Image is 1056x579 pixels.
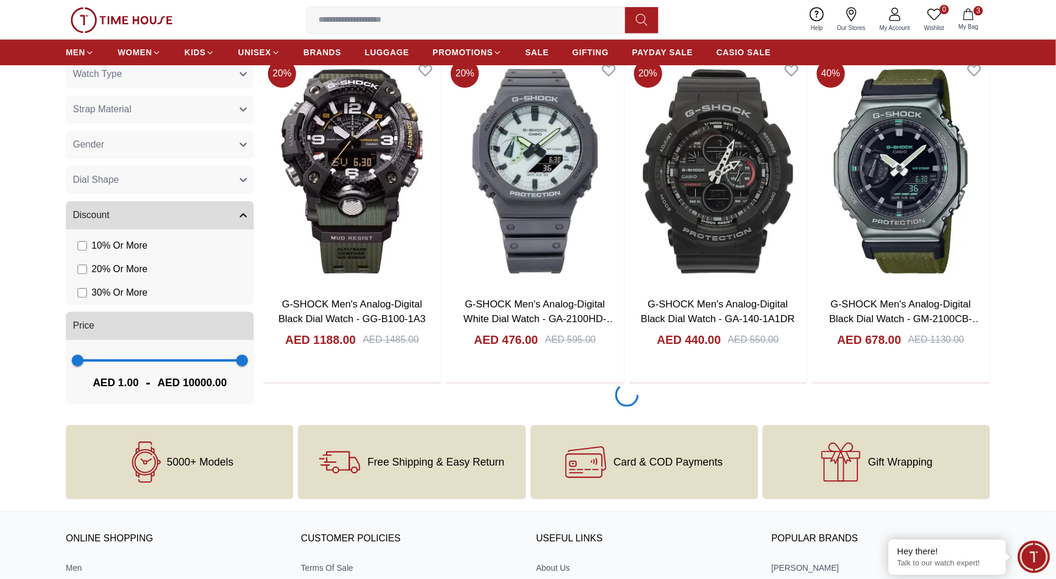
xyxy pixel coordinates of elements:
[285,332,356,348] h4: AED 1188.00
[304,42,341,63] a: BRANDS
[92,262,147,276] span: 20 % Or More
[66,130,254,159] button: Gender
[614,456,723,468] span: Card & COD Payments
[634,59,662,88] span: 20 %
[632,42,693,63] a: PAYDAY SALE
[73,319,94,333] span: Price
[73,102,132,116] span: Strap Material
[537,530,755,548] h3: USEFUL LINKS
[869,456,933,468] span: Gift Wrapping
[66,530,284,548] h3: ONLINE SHOPPING
[545,333,596,347] div: AED 595.00
[363,333,419,347] div: AED 1485.00
[92,286,147,300] span: 30 % Or More
[940,5,949,14] span: 0
[167,456,234,468] span: 5000+ Models
[875,24,915,32] span: My Account
[433,42,502,63] a: PROMOTIONS
[78,241,87,250] input: 10% Or More
[66,166,254,194] button: Dial Shape
[806,24,828,32] span: Help
[830,5,873,35] a: Our Stores
[728,333,779,347] div: AED 550.00
[641,299,795,325] a: G-SHOCK Men's Analog-Digital Black Dial Watch - GA-140-1A1DR
[301,530,519,548] h3: CUSTOMER POLICIES
[238,42,280,63] a: UNISEX
[279,299,426,325] a: G-SHOCK Men's Analog-Digital Black Dial Watch - GG-B100-1A3
[474,332,538,348] h4: AED 476.00
[78,265,87,274] input: 20% Or More
[837,332,901,348] h4: AED 678.00
[238,46,271,58] span: UNISEX
[157,374,227,391] span: AED 10000.00
[66,201,254,229] button: Discount
[572,42,609,63] a: GIFTING
[833,24,870,32] span: Our Stores
[78,288,87,297] input: 30% Or More
[897,558,997,568] p: Talk to our watch expert!
[139,373,157,392] span: -
[632,46,693,58] span: PAYDAY SALE
[66,312,254,340] button: Price
[572,46,609,58] span: GIFTING
[716,46,771,58] span: CASIO SALE
[185,46,206,58] span: KIDS
[66,42,94,63] a: MEN
[268,59,296,88] span: 20 %
[66,60,254,88] button: Watch Type
[804,5,830,35] a: Help
[446,55,623,287] img: G-SHOCK Men's Analog-Digital White Dial Watch - GA-2100HD-8ADR
[433,46,493,58] span: PROMOTIONS
[657,332,721,348] h4: AED 440.00
[917,5,951,35] a: 0Wishlist
[73,208,109,222] span: Discount
[920,24,949,32] span: Wishlist
[629,55,807,287] img: G-SHOCK Men's Analog-Digital Black Dial Watch - GA-140-1A1DR
[93,374,139,391] span: AED 1.00
[301,562,519,574] a: Terms Of Sale
[118,46,152,58] span: WOMEN
[66,46,85,58] span: MEN
[897,545,997,557] div: Hey there!
[525,42,549,63] a: SALE
[1018,541,1050,573] div: Chat Widget
[951,6,985,34] button: 3My Bag
[525,46,549,58] span: SALE
[73,67,122,81] span: Watch Type
[66,562,284,574] a: Men
[367,456,504,468] span: Free Shipping & Easy Return
[909,333,964,347] div: AED 1130.00
[537,562,755,574] a: About Us
[365,42,410,63] a: LUGGAGE
[716,42,771,63] a: CASIO SALE
[974,6,983,15] span: 3
[92,239,147,253] span: 10 % Or More
[73,173,119,187] span: Dial Shape
[464,299,616,340] a: G-SHOCK Men's Analog-Digital White Dial Watch - GA-2100HD-8ADR
[73,138,104,152] span: Gender
[71,7,173,33] img: ...
[118,42,161,63] a: WOMEN
[812,55,990,287] img: G-SHOCK Men's Analog-Digital Black Dial Watch - GM-2100CB-3ADR
[263,55,441,287] img: G-SHOCK Men's Analog-Digital Black Dial Watch - GG-B100-1A3
[451,59,479,88] span: 20 %
[829,299,982,340] a: G-SHOCK Men's Analog-Digital Black Dial Watch - GM-2100CB-3ADR
[304,46,341,58] span: BRANDS
[954,22,983,31] span: My Bag
[772,562,990,574] a: [PERSON_NAME]
[772,530,990,548] h3: Popular Brands
[817,59,845,88] span: 40 %
[66,95,254,123] button: Strap Material
[365,46,410,58] span: LUGGAGE
[185,42,214,63] a: KIDS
